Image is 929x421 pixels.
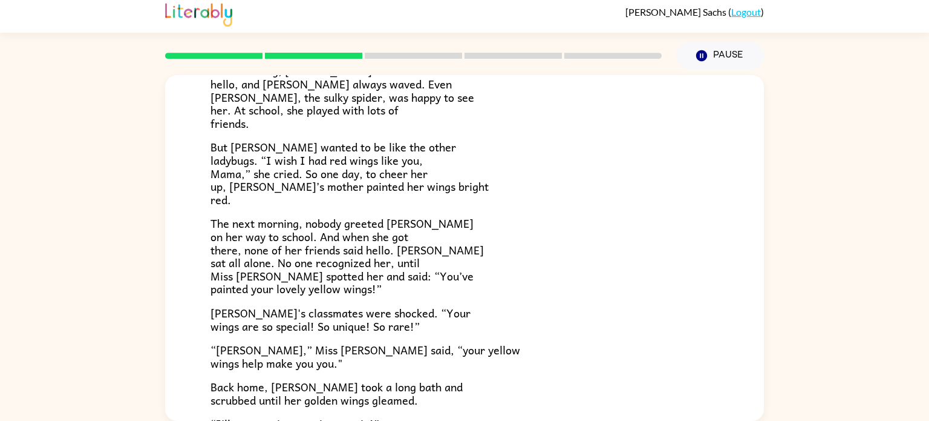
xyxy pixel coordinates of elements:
[210,304,471,335] span: [PERSON_NAME]'s classmates were shocked. “Your wings are so special! So unique! So rare!”
[625,6,764,18] div: ( )
[210,341,520,372] span: “[PERSON_NAME],” Miss [PERSON_NAME] said, “your yellow wings help make you you."
[210,214,484,297] span: The next morning, nobody greeted [PERSON_NAME] on her way to school. And when she got there, none...
[210,378,463,409] span: Back home, [PERSON_NAME] took a long bath and scrubbed until her golden wings gleamed.
[210,62,474,131] span: Each morning, [PERSON_NAME] said hello, and [PERSON_NAME] always waved. Even [PERSON_NAME], the s...
[210,138,489,208] span: But [PERSON_NAME] wanted to be like the other ladybugs. “I wish I had red wings like you, Mama,” ...
[676,42,764,70] button: Pause
[731,6,761,18] a: Logout
[625,6,728,18] span: [PERSON_NAME] Sachs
